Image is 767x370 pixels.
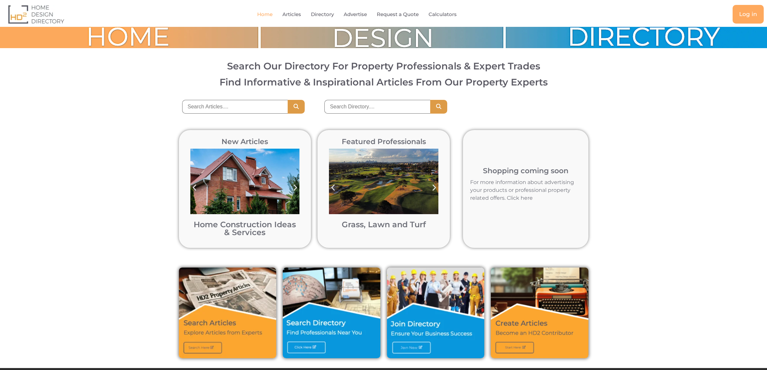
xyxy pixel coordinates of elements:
[282,7,301,22] a: Articles
[329,149,438,214] img: Bonnie Doon Golf Club in Sydney post turf pigment
[466,167,585,175] h2: Shopping coming soon
[326,180,340,195] div: Previous
[427,180,442,195] div: Next
[14,77,753,87] h3: Find Informative & Inspirational Articles From Our Property Experts
[344,7,367,22] a: Advertise
[187,180,202,195] div: Previous
[288,180,303,195] div: Next
[324,100,430,114] input: Search Directory....
[739,11,757,17] span: Log in
[326,138,442,145] h2: Featured Professionals
[430,100,447,114] button: Search
[257,7,273,22] a: Home
[194,220,296,237] a: Home Construction Ideas & Services
[429,7,457,22] a: Calculators
[155,7,574,22] nav: Menu
[187,138,303,145] h2: New Articles
[288,100,305,114] button: Search
[182,100,288,114] input: Search Articles....
[311,7,334,22] a: Directory
[470,178,581,202] p: For more information about advertising your products or professional property related offers. Cli...
[377,7,419,22] a: Request a Quote
[733,5,764,24] a: Log in
[342,220,426,229] a: Grass, Lawn and Turf
[14,61,753,71] h2: Search Our Directory For Property Professionals & Expert Trades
